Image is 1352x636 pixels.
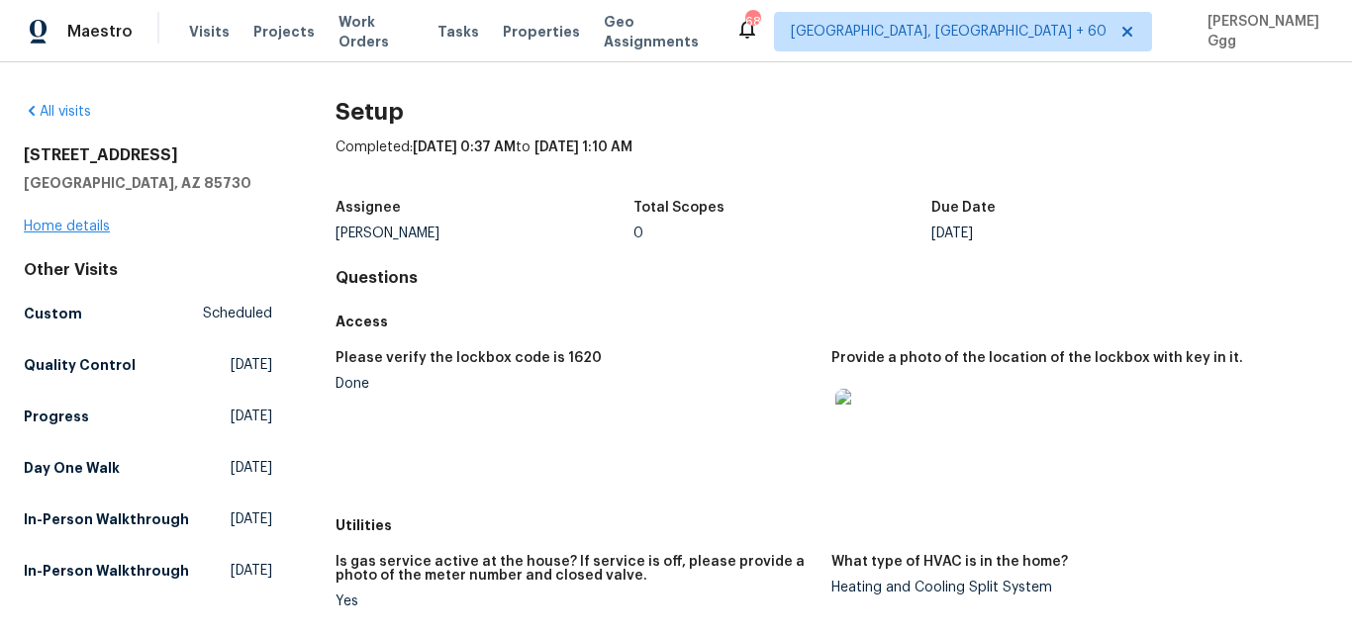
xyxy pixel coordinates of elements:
a: Progress[DATE] [24,399,272,434]
div: 0 [633,227,931,240]
div: [PERSON_NAME] [336,227,633,240]
h4: Questions [336,268,1328,288]
h5: Utilities [336,515,1328,535]
div: Heating and Cooling Split System [831,581,1312,594]
div: Yes [336,594,817,608]
div: Completed: to [336,137,1328,189]
span: Geo Assignments [604,12,712,51]
span: Visits [189,22,230,42]
h5: Please verify the lockbox code is 1620 [336,351,602,365]
h5: Progress [24,407,89,426]
span: [PERSON_NAME] Ggg [1200,12,1322,51]
span: Properties [503,22,580,42]
h5: [GEOGRAPHIC_DATA], AZ 85730 [24,173,272,193]
h5: Due Date [931,201,996,215]
h5: Assignee [336,201,401,215]
span: [DATE] 0:37 AM [413,140,516,154]
h5: Provide a photo of the location of the lockbox with key in it. [831,351,1243,365]
span: [DATE] [231,407,272,426]
h5: Is gas service active at the house? If service is off, please provide a photo of the meter number... [336,555,817,583]
span: [DATE] [231,509,272,529]
a: CustomScheduled [24,296,272,331]
h5: Custom [24,304,82,323]
span: Scheduled [203,304,272,323]
h5: Total Scopes [633,201,724,215]
div: [DATE] [931,227,1229,240]
div: Other Visits [24,260,272,280]
div: Done [336,377,817,391]
a: In-Person Walkthrough[DATE] [24,553,272,589]
span: Tasks [437,25,479,39]
h5: In-Person Walkthrough [24,561,189,581]
h5: What type of HVAC is in the home? [831,555,1068,569]
h5: Access [336,312,1328,331]
span: [DATE] [231,355,272,375]
a: Quality Control[DATE] [24,347,272,383]
span: [GEOGRAPHIC_DATA], [GEOGRAPHIC_DATA] + 60 [791,22,1107,42]
span: Maestro [67,22,133,42]
h5: Quality Control [24,355,136,375]
span: [DATE] [231,458,272,478]
a: Home details [24,220,110,233]
span: Projects [253,22,315,42]
a: All visits [24,105,91,119]
span: Work Orders [338,12,414,51]
span: [DATE] 1:10 AM [534,140,632,154]
h2: [STREET_ADDRESS] [24,145,272,165]
a: Day One Walk[DATE] [24,450,272,486]
h2: Setup [336,102,1328,122]
div: 681 [745,12,759,32]
span: [DATE] [231,561,272,581]
h5: In-Person Walkthrough [24,509,189,529]
h5: Day One Walk [24,458,120,478]
a: In-Person Walkthrough[DATE] [24,501,272,537]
